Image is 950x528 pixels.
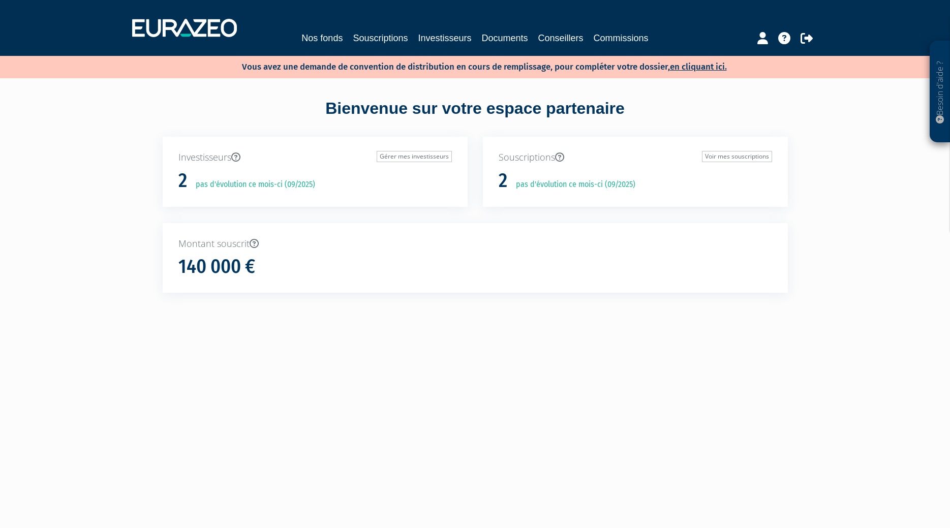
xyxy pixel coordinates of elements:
div: Bienvenue sur votre espace partenaire [155,97,795,137]
h1: 2 [178,170,187,192]
a: Gérer mes investisseurs [377,151,452,162]
a: Souscriptions [353,31,408,45]
a: Nos fonds [301,31,343,45]
a: Documents [482,31,528,45]
h1: 140 000 € [178,256,255,277]
a: Commissions [594,31,649,45]
a: Voir mes souscriptions [702,151,772,162]
p: Besoin d'aide ? [934,46,946,138]
p: Souscriptions [499,151,772,164]
p: pas d'évolution ce mois-ci (09/2025) [189,179,315,191]
p: Montant souscrit [178,237,772,251]
h1: 2 [499,170,507,192]
p: pas d'évolution ce mois-ci (09/2025) [509,179,635,191]
a: Investisseurs [418,31,471,45]
p: Investisseurs [178,151,452,164]
a: Conseillers [538,31,584,45]
img: 1732889491-logotype_eurazeo_blanc_rvb.png [132,19,237,37]
a: en cliquant ici. [670,61,727,72]
p: Vous avez une demande de convention de distribution en cours de remplissage, pour compléter votre... [212,58,727,73]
